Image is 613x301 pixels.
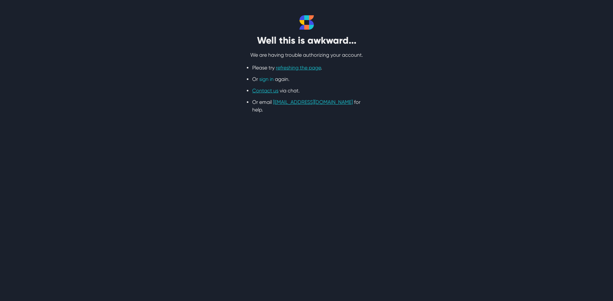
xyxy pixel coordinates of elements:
a: Contact us [252,88,278,94]
li: Please try . [252,64,361,72]
li: Or email for help. [252,98,361,114]
p: We are having trouble authorizing your account. [227,51,386,59]
h2: Well this is awkward... [227,35,386,46]
a: refreshing the page [276,65,321,71]
a: sign in [259,76,274,82]
a: [EMAIL_ADDRESS][DOMAIN_NAME] [273,99,353,105]
li: Or again. [252,75,361,83]
li: via chat. [252,87,361,95]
